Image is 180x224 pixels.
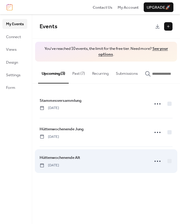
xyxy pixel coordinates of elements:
[40,105,59,111] span: [DATE]
[93,4,112,10] a: Contact Us
[40,155,80,161] span: Hüttenwochenende Alt
[40,98,82,104] span: Stammesversammlung
[2,19,27,29] a: My Events
[88,62,112,83] button: Recurring
[69,62,88,83] button: Past (7)
[40,154,80,161] a: Hüttenwochenende Alt
[2,70,27,80] a: Settings
[41,46,171,57] span: You've reached 10 events, the limit for the free tier. Need more? .
[2,83,27,92] a: Form
[2,44,27,54] a: Views
[40,126,84,132] a: Hüttenwochenende Jung
[144,2,173,12] button: Upgrade🚀
[118,5,139,11] span: My Account
[38,62,69,83] button: Upcoming (3)
[6,21,24,27] span: My Events
[112,62,141,83] button: Submissions
[40,21,57,32] span: Events
[6,47,16,53] span: Views
[98,45,168,58] a: See your options
[7,4,13,11] img: logo
[6,34,21,40] span: Connect
[6,72,20,78] span: Settings
[93,5,112,11] span: Contact Us
[6,59,18,65] span: Design
[2,32,27,41] a: Connect
[6,85,15,91] span: Form
[40,163,59,168] span: [DATE]
[147,5,170,11] span: Upgrade 🚀
[40,97,82,104] a: Stammesversammlung
[118,4,139,10] a: My Account
[2,57,27,67] a: Design
[40,134,59,140] span: [DATE]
